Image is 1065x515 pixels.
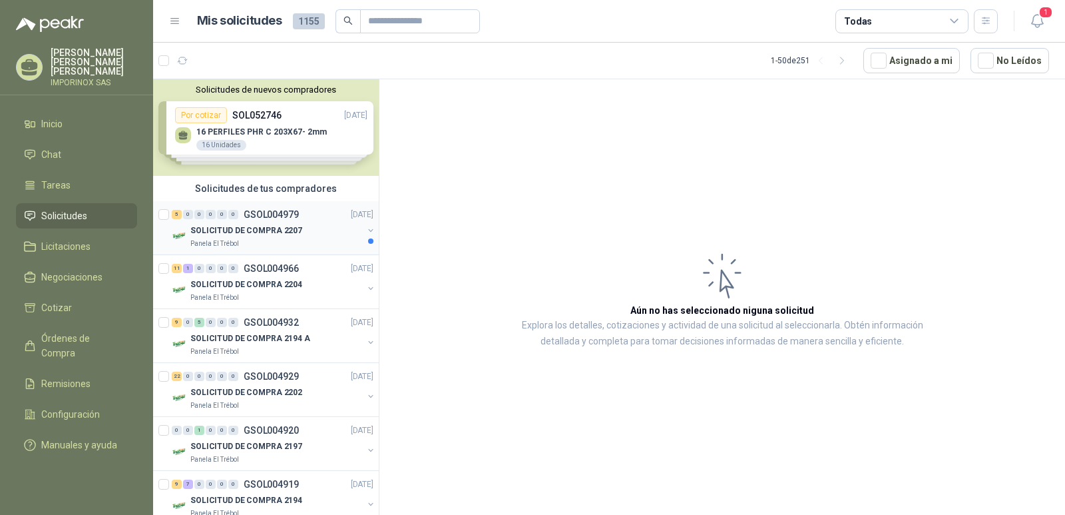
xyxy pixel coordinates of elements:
[41,239,91,254] span: Licitaciones
[16,432,137,458] a: Manuales y ayuda
[190,332,310,345] p: SOLICITUD DE COMPRA 2194 A
[16,173,137,198] a: Tareas
[630,303,814,318] h3: Aún no has seleccionado niguna solicitud
[172,318,182,327] div: 9
[771,50,853,71] div: 1 - 50 de 251
[206,264,216,273] div: 0
[172,480,182,489] div: 9
[153,79,379,176] div: Solicitudes de nuevos compradoresPor cotizarSOL052746[DATE] 16 PERFILES PHR C 203X67- 2mm16 Unida...
[172,444,188,460] img: Company Logo
[228,372,238,381] div: 0
[244,372,299,381] p: GSOL004929
[41,438,117,452] span: Manuales y ayuda
[190,386,302,399] p: SOLICITUD DE COMPRA 2202
[51,48,137,76] p: [PERSON_NAME] [PERSON_NAME] [PERSON_NAME]
[172,422,376,465] a: 0 0 1 0 0 0 GSOL004920[DATE] Company LogoSOLICITUD DE COMPRA 2197Panela El Trébol
[16,326,137,366] a: Órdenes de Compra
[41,376,91,391] span: Remisiones
[217,426,227,435] div: 0
[16,111,137,137] a: Inicio
[172,426,182,435] div: 0
[343,16,353,25] span: search
[183,318,193,327] div: 0
[172,336,188,352] img: Company Logo
[41,407,100,422] span: Configuración
[244,264,299,273] p: GSOL004966
[351,370,373,383] p: [DATE]
[16,203,137,229] a: Solicitudes
[153,176,379,201] div: Solicitudes de tus compradores
[217,318,227,327] div: 0
[16,16,84,32] img: Logo peakr
[194,318,204,327] div: 5
[172,260,376,303] a: 11 1 0 0 0 0 GSOL004966[DATE] Company LogoSOLICITUD DE COMPRA 2204Panela El Trébol
[351,316,373,329] p: [DATE]
[863,48,960,73] button: Asignado a mi
[190,225,302,237] p: SOLICITUD DE COMPRA 2207
[293,13,325,29] span: 1155
[172,228,188,244] img: Company Logo
[172,372,182,381] div: 22
[51,79,137,87] p: IMPORINOX SAS
[217,480,227,489] div: 0
[172,210,182,219] div: 5
[228,480,238,489] div: 0
[206,210,216,219] div: 0
[41,270,103,284] span: Negociaciones
[16,402,137,427] a: Configuración
[194,372,204,381] div: 0
[513,318,932,350] p: Explora los detalles, cotizaciones y actividad de una solicitud al seleccionarla. Obtén informaci...
[190,292,239,303] p: Panela El Trébol
[172,264,182,273] div: 11
[351,424,373,437] p: [DATE]
[194,264,204,273] div: 0
[190,346,239,357] p: Panela El Trébol
[183,480,193,489] div: 7
[41,178,71,193] span: Tareas
[41,117,63,131] span: Inicio
[190,454,239,465] p: Panela El Trébol
[41,331,124,360] span: Órdenes de Compra
[190,440,302,453] p: SOLICITUD DE COMPRA 2197
[1025,9,1049,33] button: 1
[206,480,216,489] div: 0
[351,478,373,491] p: [DATE]
[228,210,238,219] div: 0
[217,264,227,273] div: 0
[228,264,238,273] div: 0
[41,209,87,223] span: Solicitudes
[16,371,137,396] a: Remisiones
[190,278,302,291] p: SOLICITUD DE COMPRA 2204
[183,372,193,381] div: 0
[206,318,216,327] div: 0
[206,426,216,435] div: 0
[351,209,373,221] p: [DATE]
[172,368,376,411] a: 22 0 0 0 0 0 GSOL004929[DATE] Company LogoSOLICITUD DE COMPRA 2202Panela El Trébol
[244,426,299,435] p: GSOL004920
[41,300,72,315] span: Cotizar
[244,210,299,219] p: GSOL004979
[183,426,193,435] div: 0
[844,14,872,29] div: Todas
[217,372,227,381] div: 0
[41,147,61,162] span: Chat
[190,239,239,249] p: Panela El Trébol
[217,210,227,219] div: 0
[190,494,302,507] p: SOLICITUD DE COMPRA 2194
[206,372,216,381] div: 0
[158,85,373,95] button: Solicitudes de nuevos compradores
[172,314,376,357] a: 9 0 5 0 0 0 GSOL004932[DATE] Company LogoSOLICITUD DE COMPRA 2194 APanela El Trébol
[244,480,299,489] p: GSOL004919
[244,318,299,327] p: GSOL004932
[190,400,239,411] p: Panela El Trébol
[351,262,373,275] p: [DATE]
[172,390,188,406] img: Company Logo
[172,498,188,514] img: Company Logo
[172,282,188,298] img: Company Logo
[183,264,193,273] div: 1
[970,48,1049,73] button: No Leídos
[228,426,238,435] div: 0
[16,234,137,259] a: Licitaciones
[16,295,137,320] a: Cotizar
[194,210,204,219] div: 0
